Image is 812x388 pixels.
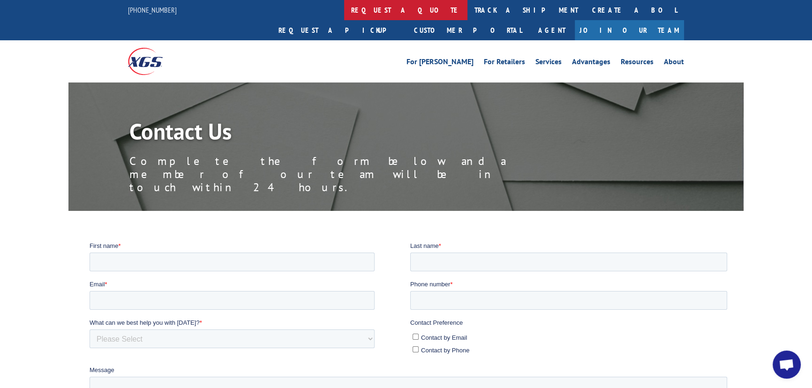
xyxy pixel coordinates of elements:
a: Services [535,58,562,68]
a: Resources [621,58,654,68]
a: For [PERSON_NAME] [406,58,474,68]
a: Customer Portal [407,20,529,40]
p: Complete the form below and a member of our team will be in touch within 24 hours. [129,155,551,194]
a: Advantages [572,58,610,68]
a: Join Our Team [575,20,684,40]
a: Request a pickup [271,20,407,40]
a: About [664,58,684,68]
div: Open chat [773,351,801,379]
h1: Contact Us [129,120,551,147]
a: [PHONE_NUMBER] [128,5,177,15]
a: Agent [529,20,575,40]
a: For Retailers [484,58,525,68]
